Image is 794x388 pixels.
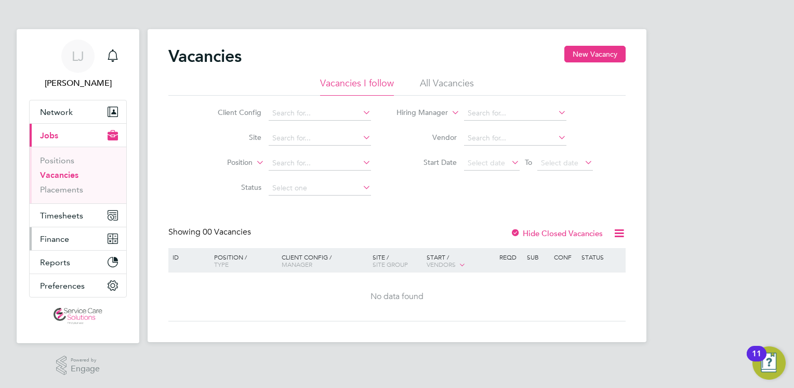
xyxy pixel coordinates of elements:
button: Preferences [30,274,126,297]
div: Sub [524,248,551,266]
label: Hiring Manager [388,108,448,118]
div: Jobs [30,147,126,203]
img: servicecare-logo-retina.png [54,308,102,325]
span: Timesheets [40,211,83,221]
div: Position / [206,248,279,273]
span: Manager [282,260,312,268]
input: Search for... [464,106,566,121]
span: To [522,156,535,169]
button: Network [30,100,126,123]
label: Client Config [202,108,261,117]
span: Jobs [40,131,58,140]
input: Search for... [269,131,371,146]
a: Placements [40,185,83,195]
a: LJ[PERSON_NAME] [29,40,127,89]
span: 00 Vacancies [203,227,251,237]
div: Conf [551,248,578,266]
span: Finance [40,234,69,244]
div: Reqd [497,248,524,266]
a: Vacancies [40,170,78,180]
li: All Vacancies [420,77,474,96]
input: Select one [269,181,371,196]
a: Powered byEngage [56,356,100,376]
a: Go to home page [29,308,127,325]
label: Hide Closed Vacancies [510,228,603,238]
div: Site / [370,248,425,273]
h2: Vacancies [168,46,242,67]
label: Position [193,158,253,168]
input: Search for... [269,106,371,121]
label: Site [202,133,261,142]
span: Reports [40,257,70,267]
div: Start / [424,248,497,274]
span: Site Group [373,260,408,268]
label: Status [202,183,261,192]
li: Vacancies I follow [320,77,394,96]
div: Status [579,248,624,266]
div: Showing [168,227,253,238]
span: Network [40,107,73,117]
button: Timesheets [30,204,126,227]
input: Search for... [464,131,566,146]
input: Search for... [269,156,371,171]
div: ID [170,248,206,266]
div: Client Config / [279,248,370,273]
span: Select date [541,158,578,167]
span: LJ [72,49,84,63]
label: Vendor [397,133,457,142]
span: Select date [468,158,505,167]
span: Vendors [427,260,456,268]
button: Open Resource Center, 11 new notifications [752,346,786,380]
span: Engage [71,365,100,373]
button: Reports [30,251,126,274]
span: Powered by [71,356,100,365]
div: No data found [170,291,624,302]
button: Jobs [30,124,126,147]
span: Preferences [40,281,85,291]
button: Finance [30,227,126,250]
a: Positions [40,156,74,165]
span: Lucy Jolley [29,77,127,89]
div: 11 [752,354,761,367]
nav: Main navigation [17,29,139,343]
span: Type [214,260,229,268]
label: Start Date [397,158,457,167]
button: New Vacancy [564,46,626,62]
